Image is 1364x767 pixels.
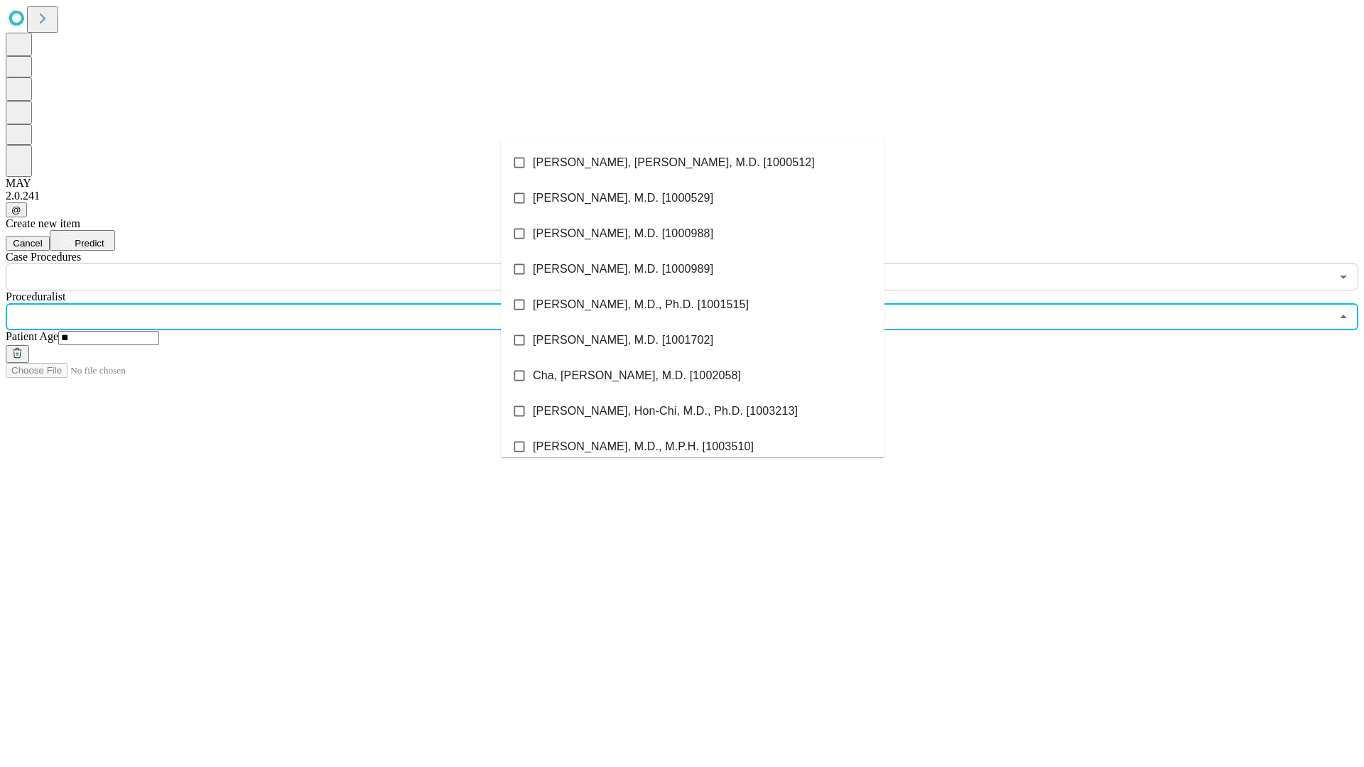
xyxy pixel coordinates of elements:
[6,217,80,229] span: Create new item
[13,238,43,249] span: Cancel
[6,236,50,251] button: Cancel
[533,332,713,349] span: [PERSON_NAME], M.D. [1001702]
[6,202,27,217] button: @
[533,403,798,420] span: [PERSON_NAME], Hon-Chi, M.D., Ph.D. [1003213]
[6,251,81,263] span: Scheduled Procedure
[533,261,713,278] span: [PERSON_NAME], M.D. [1000989]
[533,296,749,313] span: [PERSON_NAME], M.D., Ph.D. [1001515]
[1333,267,1353,287] button: Open
[75,238,104,249] span: Predict
[533,154,815,171] span: [PERSON_NAME], [PERSON_NAME], M.D. [1000512]
[6,330,58,342] span: Patient Age
[11,205,21,215] span: @
[6,190,1358,202] div: 2.0.241
[533,438,754,455] span: [PERSON_NAME], M.D., M.P.H. [1003510]
[533,367,741,384] span: Cha, [PERSON_NAME], M.D. [1002058]
[6,177,1358,190] div: MAY
[1333,307,1353,327] button: Close
[6,290,65,303] span: Proceduralist
[533,190,713,207] span: [PERSON_NAME], M.D. [1000529]
[50,230,115,251] button: Predict
[533,225,713,242] span: [PERSON_NAME], M.D. [1000988]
